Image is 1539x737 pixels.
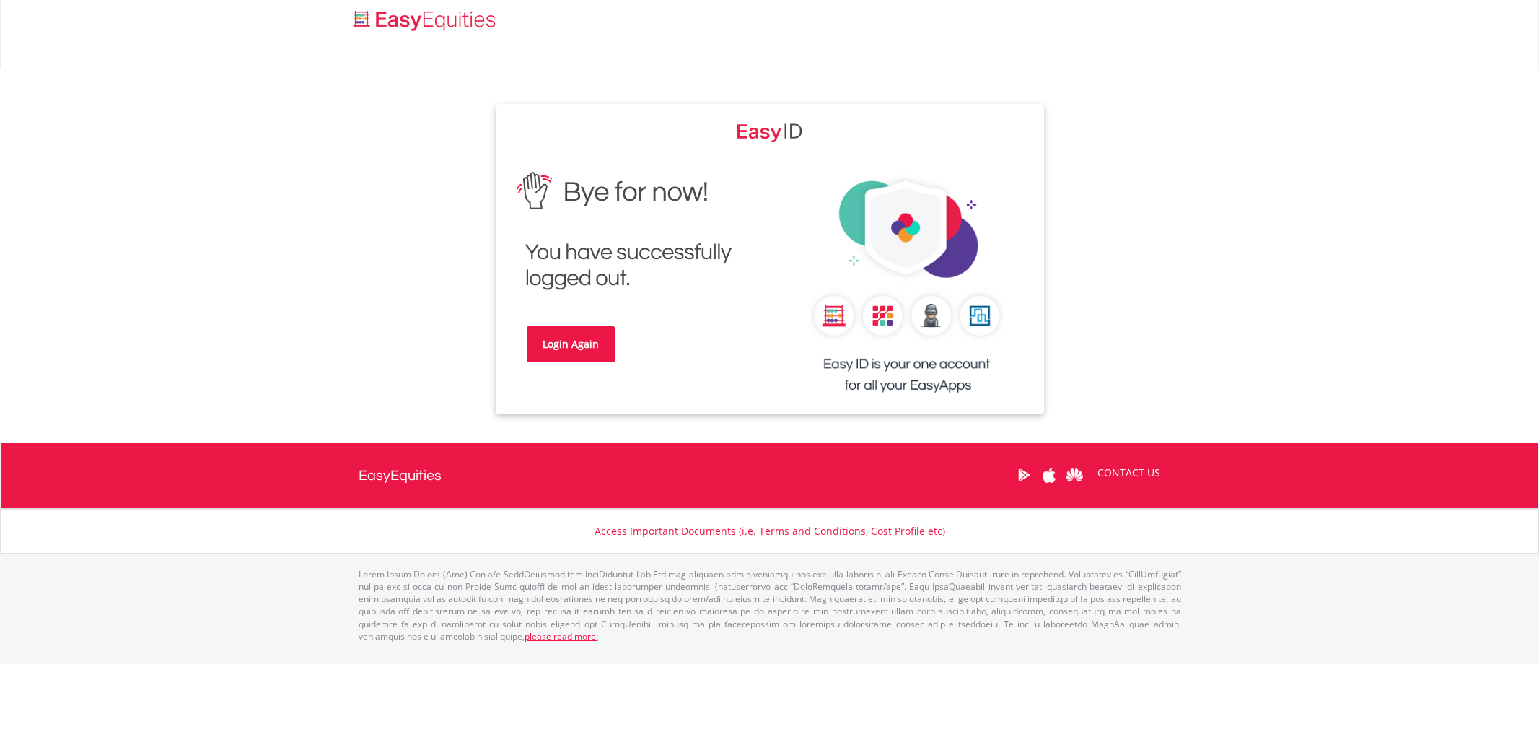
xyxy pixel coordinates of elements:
a: EasyEquities [359,443,442,508]
a: Huawei [1062,453,1087,497]
img: EasyEquities_Logo.png [351,9,501,32]
a: Apple [1037,453,1062,497]
a: Access Important Documents (i.e. Terms and Conditions, Cost Profile etc) [595,524,945,538]
a: Login Again [527,326,615,362]
img: EasyEquities [781,162,1033,414]
img: EasyEquities [737,118,803,143]
a: please read more: [525,630,598,642]
img: EasyEquities [507,162,759,301]
a: CONTACT US [1087,453,1170,493]
a: Home page [348,4,501,32]
p: Lorem Ipsum Dolors (Ame) Con a/e SeddOeiusmod tem InciDiduntut Lab Etd mag aliquaen admin veniamq... [359,568,1181,642]
a: Google Play [1012,453,1037,497]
